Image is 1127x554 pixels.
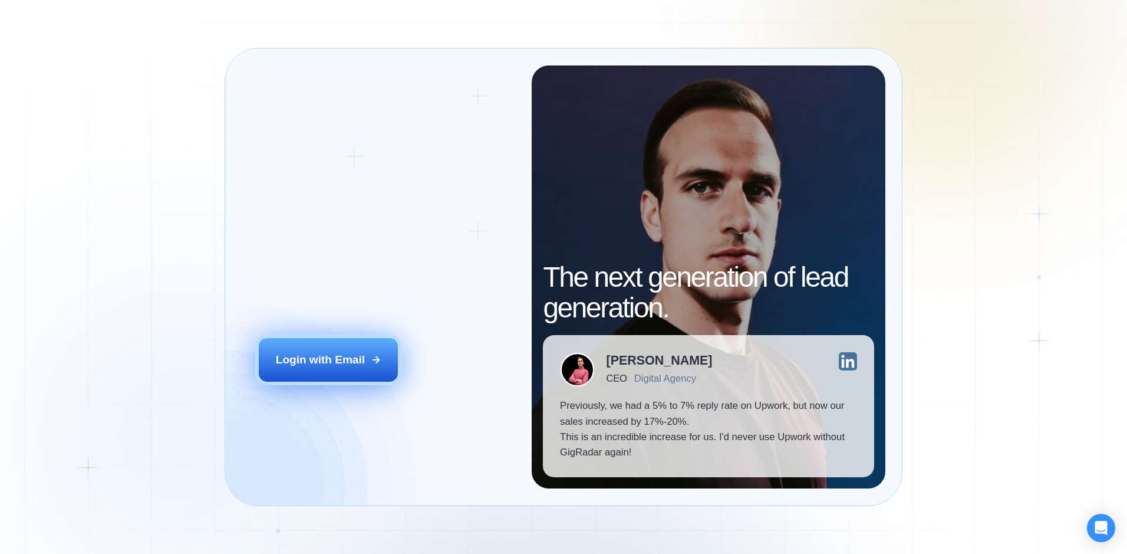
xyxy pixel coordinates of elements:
p: Previously, we had a 5% to 7% reply rate on Upwork, but now our sales increased by 17%-20%. This ... [560,398,857,460]
div: CEO [607,373,627,384]
div: Open Intercom Messenger [1087,514,1115,542]
h2: The next generation of lead generation. [543,262,874,324]
button: Login with Email [259,338,398,382]
div: [PERSON_NAME] [607,355,713,368]
div: Digital Agency [634,373,696,384]
div: Login with Email [276,352,365,368]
